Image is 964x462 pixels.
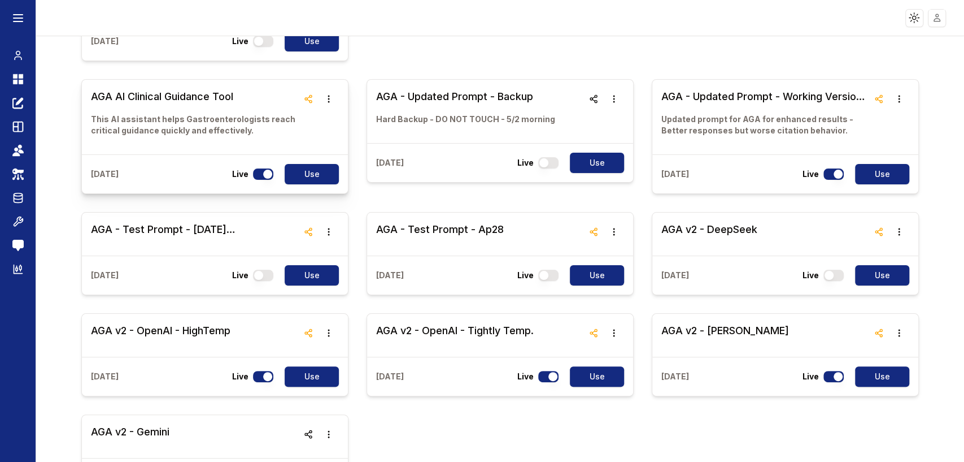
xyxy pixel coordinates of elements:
a: Use [563,153,624,173]
button: Use [570,366,624,387]
p: Live [517,157,534,169]
h3: AGA - Updated Prompt - Backup [376,89,555,105]
p: [DATE] [376,371,404,382]
p: [DATE] [661,270,689,281]
a: Use [848,265,909,286]
button: Use [570,153,624,173]
a: AGA v2 - Gemini [91,424,169,449]
p: [DATE] [661,169,689,180]
button: Use [570,265,624,286]
button: Use [285,164,339,184]
p: [DATE] [91,36,119,47]
a: Use [563,265,624,286]
p: Live [517,270,534,281]
p: Live [232,36,248,47]
h3: AGA AI Clinical Guidance Tool [91,89,298,105]
p: [DATE] [91,169,119,180]
p: [DATE] [661,371,689,382]
a: AGA v2 - OpenAI - HighTemp [91,323,230,348]
button: Use [855,164,909,184]
p: Live [802,270,819,281]
p: Live [802,371,819,382]
button: Use [855,366,909,387]
p: This AI assistant helps Gastroenterologists reach critical guidance quickly and effectively. [91,114,298,136]
a: Use [848,366,909,387]
p: Live [517,371,534,382]
h3: AGA - Test Prompt - [DATE] ([PERSON_NAME]'s Edits) - better at citation, a bit robot and rigid. [91,222,298,238]
p: Hard Backup - DO NOT TOUCH - 5/2 morning [376,114,555,125]
h3: AGA v2 - OpenAI - HighTemp [91,323,230,339]
a: Use [278,31,339,51]
a: Use [278,164,339,184]
p: Live [232,169,248,180]
a: AGA - Test Prompt - [DATE] ([PERSON_NAME]'s Edits) - better at citation, a bit robot and rigid. [91,222,298,247]
p: Updated prompt for AGA for enhanced results - Better responses but worse citation behavior. [661,114,869,136]
h3: AGA - Updated Prompt - Working Version - In Progress [661,89,869,105]
p: [DATE] [91,371,119,382]
p: Live [232,270,248,281]
h3: AGA v2 - Gemini [91,424,169,440]
p: Live [802,169,819,180]
p: [DATE] [376,157,404,169]
a: AGA - Test Prompt - Ap28 [376,222,504,247]
a: AGA v2 - [PERSON_NAME] [661,323,789,348]
p: [DATE] [376,270,404,281]
button: Use [855,265,909,286]
a: AGA v2 - OpenAI - Tightly Temp. [376,323,534,348]
a: AGA - Updated Prompt - Working Version - In ProgressUpdated prompt for AGA for enhanced results -... [661,89,869,145]
p: [DATE] [91,270,119,281]
a: Use [278,366,339,387]
a: AGA - Updated Prompt - BackupHard Backup - DO NOT TOUCH - 5/2 morning [376,89,555,134]
img: placeholder-user.jpg [929,10,945,26]
a: AGA v2 - DeepSeek [661,222,757,247]
p: Live [232,371,248,382]
a: AGA AI Clinical Guidance ToolThis AI assistant helps Gastroenterologists reach critical guidance ... [91,89,298,145]
h3: AGA v2 - OpenAI - Tightly Temp. [376,323,534,339]
h3: AGA v2 - DeepSeek [661,222,757,238]
a: Use [278,265,339,286]
button: Use [285,31,339,51]
a: Use [848,164,909,184]
button: Use [285,265,339,286]
img: feedback [12,240,24,251]
h3: AGA v2 - [PERSON_NAME] [661,323,789,339]
h3: AGA - Test Prompt - Ap28 [376,222,504,238]
button: Use [285,366,339,387]
a: Use [563,366,624,387]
